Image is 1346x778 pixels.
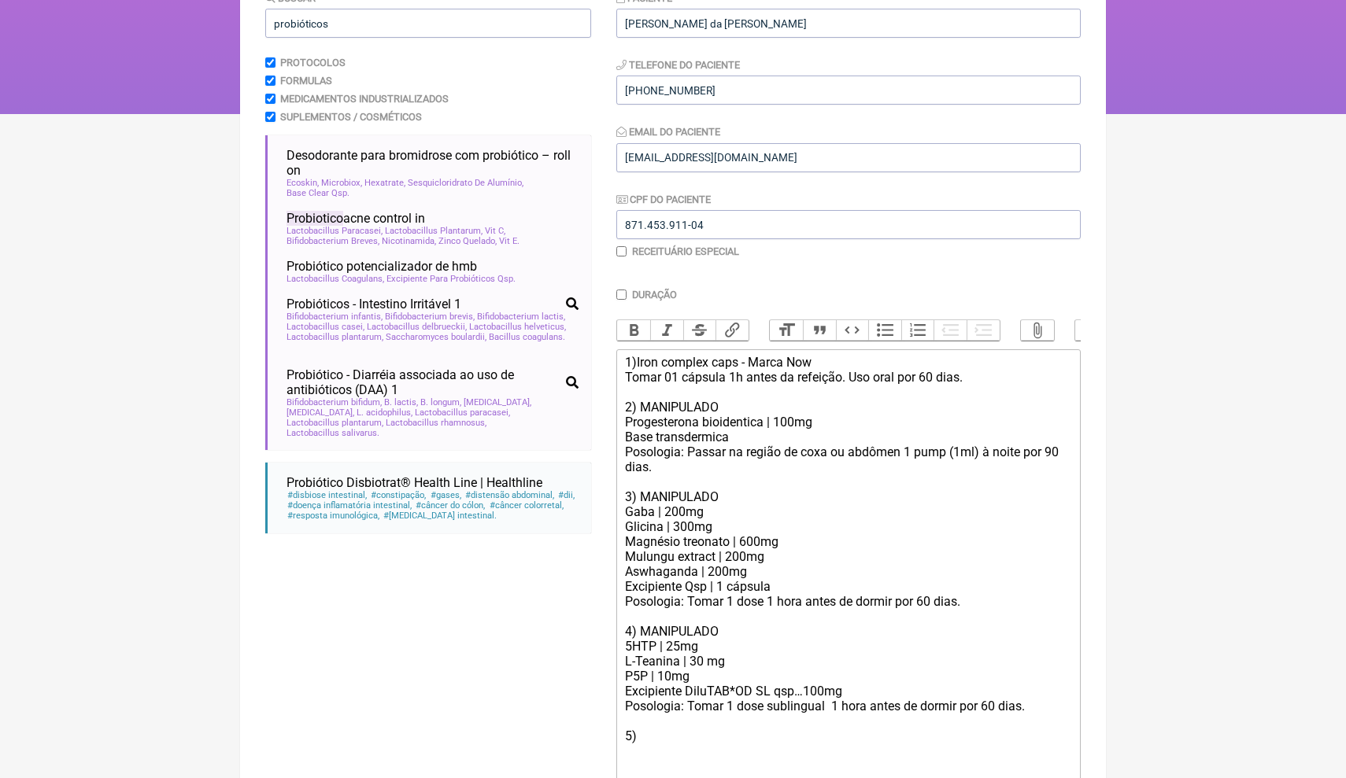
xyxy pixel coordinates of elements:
span: Bifidobacterium infantis [287,312,383,322]
label: Suplementos / Cosméticos [280,111,422,123]
label: Duração [632,289,677,301]
span: acne control in [287,211,425,226]
button: Link [716,320,749,341]
span: Bifidobacterium brevis [385,312,475,322]
span: B. lactis [384,397,418,407]
span: Bifidobacterium Breves [287,236,379,246]
span: Probiótico Disbiotrat® Health Line | Healthline [287,475,542,490]
span: Lactobacillus salivarus [287,428,379,438]
span: [MEDICAL_DATA] intestinal [383,511,497,521]
div: 1)Iron complex caps - Marca Now Tomar 01 cápsula 1h antes da refeição. Uso oral por 60 dias. 2) M... [625,355,1072,654]
label: Protocolos [280,57,346,68]
span: Probiótico - Diarréia associada ao uso de antibióticos (DAA) 1 [287,367,560,397]
span: B. longum [420,397,461,407]
span: disbiose intestinal [287,490,368,500]
span: [MEDICAL_DATA] [464,397,531,407]
span: Lactobacillus rhamnosus [386,418,486,428]
span: dii [557,490,575,500]
span: Nicotinamida [382,236,436,246]
span: Zinco Quelado [438,236,497,246]
span: Lactobacillus plantarum [287,332,383,342]
div: P5P | 10mg Excipiente DiluTAB*OD SL qsp…100mg [625,669,1072,699]
span: câncer colorretal [488,500,564,511]
span: Probiotico [287,211,343,226]
span: Base Clear Qsp [287,188,349,198]
button: Decrease Level [934,320,967,341]
div: L-Teanina | 30 mg [625,654,1072,669]
span: Lactobacillus casei [287,322,364,332]
span: Desodorante para bromidrose com probiótico – roll on [287,148,579,178]
span: Saccharomyces boulardii [386,332,486,342]
span: Lactobacillus paracasei [415,407,510,418]
span: câncer do cólon [415,500,486,511]
span: doença inflamatória intestinal [287,500,412,511]
button: Italic [650,320,683,341]
button: Attach Files [1021,320,1054,341]
button: Strikethrough [683,320,716,341]
input: exemplo: emagrecimento, ansiedade [265,9,591,38]
span: Vit C [485,226,505,236]
span: Vit E [499,236,520,246]
button: Code [836,320,869,341]
span: Excipiente Para Probióticos Qsp [386,274,516,284]
button: Heading [770,320,803,341]
span: Probiótico potencializador de hmb [287,259,477,274]
span: constipação [370,490,427,500]
button: Increase Level [967,320,1000,341]
span: Lactobacillus Paracasei [287,226,383,236]
label: Telefone do Paciente [616,59,740,71]
button: Bullets [868,320,901,341]
span: [MEDICAL_DATA] [287,407,354,418]
span: resposta imunológica [287,511,380,521]
span: Lactobacillus Coagulans [287,274,384,284]
span: gases [429,490,461,500]
label: Receituário Especial [632,245,739,257]
span: distensão abdominal [464,490,555,500]
button: Undo [1075,320,1108,341]
span: Lactobacillus plantarum [287,418,383,428]
label: Email do Paciente [616,126,720,138]
button: Quote [803,320,836,341]
label: Formulas [280,75,332,87]
button: Bold [617,320,650,341]
button: Numbers [901,320,934,341]
span: Sesquicloridrato De Alumínio [408,178,523,188]
span: Lactobacillus helveticus [469,322,566,332]
span: L. acidophilus [357,407,412,418]
span: Lactobacillus delbrueckii [367,322,467,332]
span: Bacillus coagulans [489,332,565,342]
span: Lactobacillus Plantarum [385,226,483,236]
span: Bifidobacterium lactis [477,312,565,322]
label: Medicamentos Industrializados [280,93,449,105]
div: Posologia: Tomar 1 dose sublingual 1 hora antes de dormir por 60 dias. 5) [625,699,1072,743]
span: Hexatrate [364,178,405,188]
label: CPF do Paciente [616,194,711,205]
span: Probióticos - Intestino Irritável 1 [287,297,461,312]
span: Bifidobacterium bifidum [287,397,382,407]
span: Microbiox [321,178,362,188]
span: Ecoskin [287,178,319,188]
